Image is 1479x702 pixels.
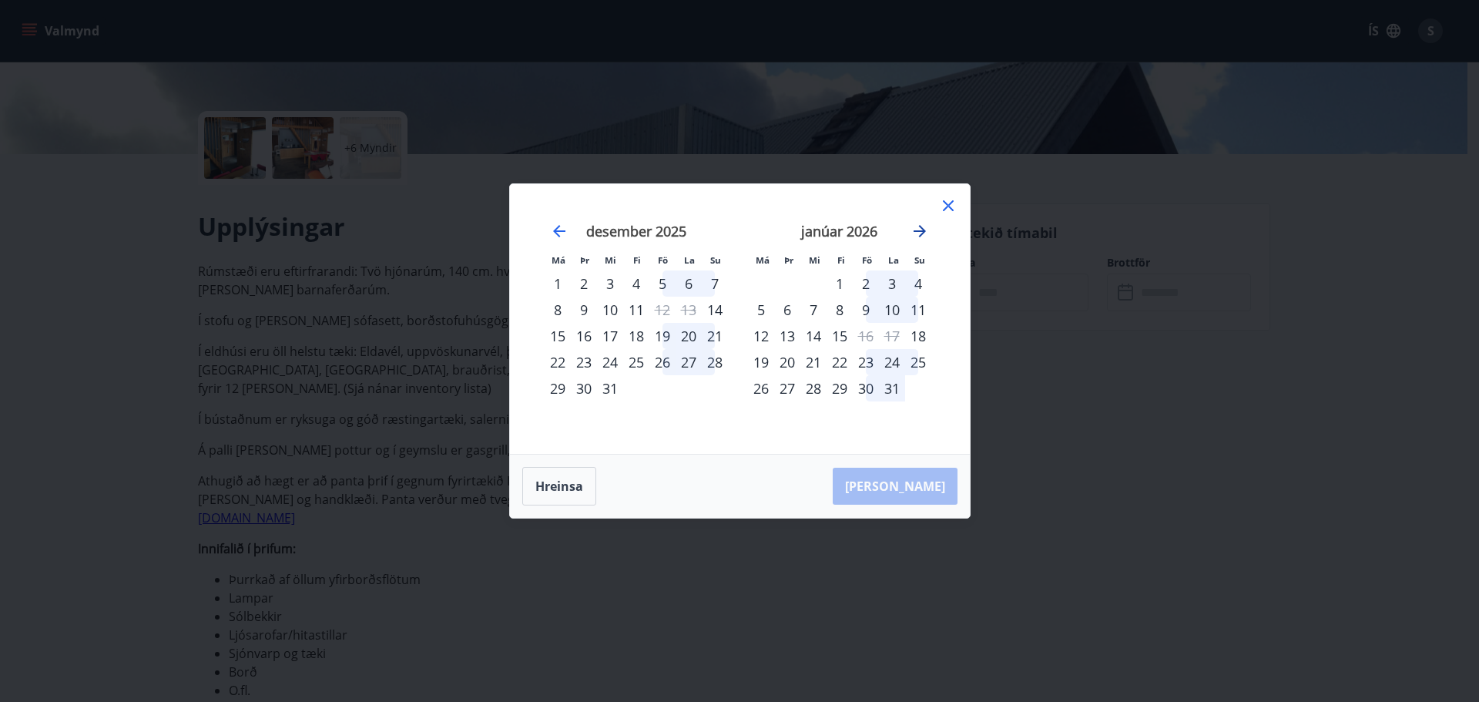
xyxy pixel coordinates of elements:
[545,297,571,323] td: Choose mánudagur, 8. desember 2025 as your check-in date. It’s available.
[580,254,589,266] small: Þr
[827,297,853,323] td: Choose fimmtudagur, 8. janúar 2026 as your check-in date. It’s available.
[800,375,827,401] td: Choose miðvikudagur, 28. janúar 2026 as your check-in date. It’s available.
[879,323,905,349] td: Not available. laugardagur, 17. janúar 2026
[649,349,676,375] td: Choose föstudagur, 26. desember 2025 as your check-in date. It’s available.
[702,270,728,297] td: Choose sunnudagur, 7. desember 2025 as your check-in date. It’s available.
[827,349,853,375] div: 22
[905,323,931,349] div: Aðeins innritun í boði
[545,323,571,349] div: 15
[800,349,827,375] div: 21
[748,349,774,375] div: 19
[827,297,853,323] div: 8
[571,375,597,401] td: Choose þriðjudagur, 30. desember 2025 as your check-in date. It’s available.
[649,323,676,349] td: Choose föstudagur, 19. desember 2025 as your check-in date. It’s available.
[748,323,774,349] div: 12
[748,375,774,401] div: 26
[809,254,820,266] small: Mi
[879,375,905,401] div: 31
[597,323,623,349] div: 17
[702,349,728,375] div: 28
[862,254,872,266] small: Fö
[702,349,728,375] td: Choose sunnudagur, 28. desember 2025 as your check-in date. It’s available.
[827,349,853,375] td: Choose fimmtudagur, 22. janúar 2026 as your check-in date. It’s available.
[597,349,623,375] td: Choose miðvikudagur, 24. desember 2025 as your check-in date. It’s available.
[597,270,623,297] td: Choose miðvikudagur, 3. desember 2025 as your check-in date. It’s available.
[571,323,597,349] td: Choose þriðjudagur, 16. desember 2025 as your check-in date. It’s available.
[879,297,905,323] div: 10
[800,297,827,323] div: 7
[888,254,899,266] small: La
[649,297,676,323] td: Not available. föstudagur, 12. desember 2025
[879,349,905,375] td: Choose laugardagur, 24. janúar 2026 as your check-in date. It’s available.
[774,297,800,323] td: Choose þriðjudagur, 6. janúar 2026 as your check-in date. It’s available.
[623,270,649,297] div: 4
[522,467,596,506] button: Hreinsa
[545,323,571,349] td: Choose mánudagur, 15. desember 2025 as your check-in date. It’s available.
[710,254,721,266] small: Su
[853,375,879,401] td: Choose föstudagur, 30. janúar 2026 as your check-in date. It’s available.
[837,254,845,266] small: Fi
[702,297,728,323] td: Choose sunnudagur, 14. desember 2025 as your check-in date. It’s available.
[853,297,879,323] div: 9
[827,375,853,401] td: Choose fimmtudagur, 29. janúar 2026 as your check-in date. It’s available.
[676,323,702,349] div: 20
[800,297,827,323] td: Choose miðvikudagur, 7. janúar 2026 as your check-in date. It’s available.
[853,323,879,349] td: Not available. föstudagur, 16. janúar 2026
[827,270,853,297] td: Choose fimmtudagur, 1. janúar 2026 as your check-in date. It’s available.
[827,270,853,297] div: 1
[649,297,676,323] div: Aðeins útritun í boði
[774,375,800,401] div: 27
[853,270,879,297] div: 2
[649,323,676,349] div: 19
[748,323,774,349] td: Choose mánudagur, 12. janúar 2026 as your check-in date. It’s available.
[905,270,931,297] td: Choose sunnudagur, 4. janúar 2026 as your check-in date. It’s available.
[800,349,827,375] td: Choose miðvikudagur, 21. janúar 2026 as your check-in date. It’s available.
[879,297,905,323] td: Choose laugardagur, 10. janúar 2026 as your check-in date. It’s available.
[853,349,879,375] div: 23
[801,222,877,240] strong: janúar 2026
[827,323,853,349] td: Choose fimmtudagur, 15. janúar 2026 as your check-in date. It’s available.
[702,323,728,349] div: 21
[623,323,649,349] div: 18
[571,270,597,297] div: 2
[649,270,676,297] td: Choose föstudagur, 5. desember 2025 as your check-in date. It’s available.
[676,323,702,349] td: Choose laugardagur, 20. desember 2025 as your check-in date. It’s available.
[676,270,702,297] div: 6
[905,297,931,323] td: Choose sunnudagur, 11. janúar 2026 as your check-in date. It’s available.
[702,323,728,349] td: Choose sunnudagur, 21. desember 2025 as your check-in date. It’s available.
[853,323,879,349] div: Aðeins útritun í boði
[914,254,925,266] small: Su
[827,375,853,401] div: 29
[684,254,695,266] small: La
[748,297,774,323] td: Choose mánudagur, 5. janúar 2026 as your check-in date. It’s available.
[879,375,905,401] td: Choose laugardagur, 31. janúar 2026 as your check-in date. It’s available.
[800,323,827,349] div: 14
[571,375,597,401] div: 30
[545,375,571,401] div: 29
[784,254,793,266] small: Þr
[623,349,649,375] td: Choose fimmtudagur, 25. desember 2025 as your check-in date. It’s available.
[545,297,571,323] div: 8
[623,297,649,323] td: Choose fimmtudagur, 11. desember 2025 as your check-in date. It’s available.
[605,254,616,266] small: Mi
[649,270,676,297] div: 5
[905,349,931,375] td: Choose sunnudagur, 25. janúar 2026 as your check-in date. It’s available.
[528,203,951,435] div: Calendar
[571,323,597,349] div: 16
[702,270,728,297] div: 7
[774,323,800,349] td: Choose þriðjudagur, 13. janúar 2026 as your check-in date. It’s available.
[748,349,774,375] td: Choose mánudagur, 19. janúar 2026 as your check-in date. It’s available.
[748,375,774,401] td: Choose mánudagur, 26. janúar 2026 as your check-in date. It’s available.
[552,254,565,266] small: Má
[879,349,905,375] div: 24
[676,297,702,323] td: Not available. laugardagur, 13. desember 2025
[597,375,623,401] div: 31
[800,375,827,401] div: 28
[597,323,623,349] td: Choose miðvikudagur, 17. desember 2025 as your check-in date. It’s available.
[853,270,879,297] td: Choose föstudagur, 2. janúar 2026 as your check-in date. It’s available.
[800,323,827,349] td: Choose miðvikudagur, 14. janúar 2026 as your check-in date. It’s available.
[774,349,800,375] td: Choose þriðjudagur, 20. janúar 2026 as your check-in date. It’s available.
[550,222,568,240] div: Move backward to switch to the previous month.
[649,349,676,375] div: 26
[597,297,623,323] td: Choose miðvikudagur, 10. desember 2025 as your check-in date. It’s available.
